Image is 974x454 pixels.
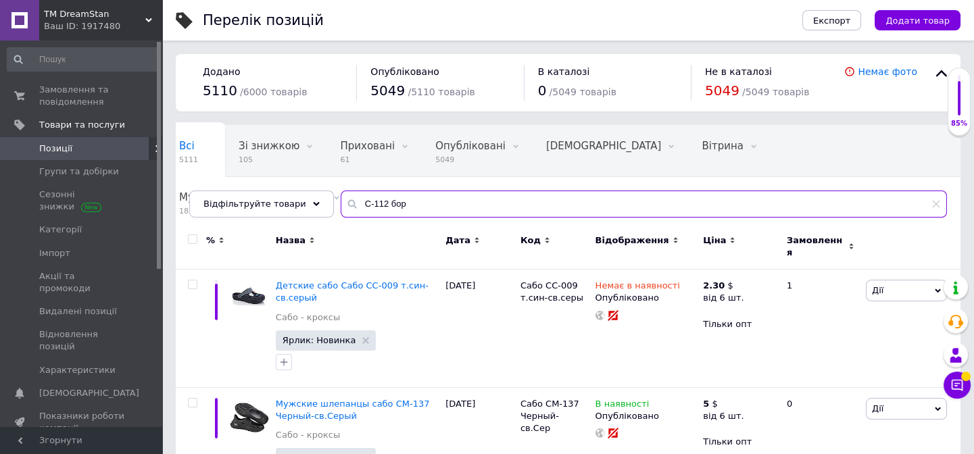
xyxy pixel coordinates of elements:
[595,292,697,304] div: Опубліковано
[442,270,517,388] div: [DATE]
[276,429,340,441] a: Сабо - кроксы
[239,140,299,152] span: Зі знижкою
[179,206,326,216] span: 183
[39,247,70,259] span: Імпорт
[595,234,669,247] span: Відображення
[408,86,474,97] span: / 5110 товарів
[742,86,809,97] span: / 5049 товарів
[370,66,439,77] span: Опубліковано
[166,177,354,228] div: Мужские сланцы, Сандалии, шлёпанцы, вьетнамки, Шлепанцы мужские пенка одноцветные
[550,86,616,97] span: / 5049 товарів
[39,270,125,295] span: Акції та промокоди
[787,234,845,259] span: Замовлення
[875,10,960,30] button: Додати товар
[39,305,117,318] span: Видалені позиції
[44,8,145,20] span: TM DreamStan
[703,234,726,247] span: Ціна
[340,140,395,152] span: Приховані
[703,436,775,448] div: Тільки опт
[7,47,159,72] input: Пошук
[340,155,395,165] span: 61
[276,399,430,421] a: Мужские шлепанцы сабо СМ-137 Черный-св.Серый
[276,280,429,303] a: Детские сабо Сабо СС-009 т.син-св.серый
[546,140,662,152] span: [DEMOGRAPHIC_DATA]
[203,82,237,99] span: 5110
[538,66,590,77] span: В каталозі
[341,191,947,218] input: Пошук по назві позиції, артикулу і пошуковим запитам
[39,328,125,353] span: Відновлення позицій
[538,82,547,99] span: 0
[703,398,744,410] div: $
[703,410,744,422] div: від 6 шт.
[520,234,541,247] span: Код
[206,234,215,247] span: %
[703,318,775,330] div: Тільки опт
[858,66,917,77] a: Немає фото
[703,399,709,409] b: 5
[179,155,198,165] span: 5111
[703,280,744,292] div: $
[813,16,851,26] span: Експорт
[948,119,970,128] div: 85%
[520,399,579,433] span: Сабо СМ-137 Черный-св.Сер
[435,155,506,165] span: 5049
[230,398,269,437] img: Мужские шлепанцы сабо СМ-137 Черный-св.Серый
[520,280,583,303] span: Сабо СС-009 т.син-св.серы
[703,292,744,304] div: від 6 шт.
[702,140,743,152] span: Вітрина
[239,155,299,165] span: 105
[703,280,725,291] b: 2.30
[283,336,356,345] span: Ярлик: Новинка
[230,280,269,305] img: Детские сабо Сабо СС-009 т.син-св.серый
[595,280,680,295] span: Немає в наявності
[872,403,883,413] span: Дії
[802,10,862,30] button: Експорт
[779,270,862,388] div: 1
[705,82,739,99] span: 5049
[39,410,125,434] span: Показники роботи компанії
[944,372,971,399] button: Чат з покупцем
[240,86,307,97] span: / 6000 товарів
[885,16,950,26] span: Додати товар
[203,199,306,209] span: Відфільтруйте товари
[595,410,697,422] div: Опубліковано
[276,234,306,247] span: Назва
[39,188,125,213] span: Сезонні знижки
[872,285,883,295] span: Дії
[276,311,340,324] a: Сабо - кроксы
[39,84,125,108] span: Замовлення та повідомлення
[179,140,195,152] span: Всі
[179,191,326,203] span: Мужские сланцы, Сандал...
[39,143,72,155] span: Позиції
[203,14,324,28] div: Перелік позицій
[39,387,139,399] span: [DEMOGRAPHIC_DATA]
[435,140,506,152] span: Опубліковані
[39,166,119,178] span: Групи та добірки
[39,224,82,236] span: Категорії
[44,20,162,32] div: Ваш ID: 1917480
[445,234,470,247] span: Дата
[203,66,240,77] span: Додано
[595,399,650,413] span: В наявності
[39,364,116,376] span: Характеристики
[39,119,125,131] span: Товари та послуги
[370,82,405,99] span: 5049
[705,66,772,77] span: Не в каталозі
